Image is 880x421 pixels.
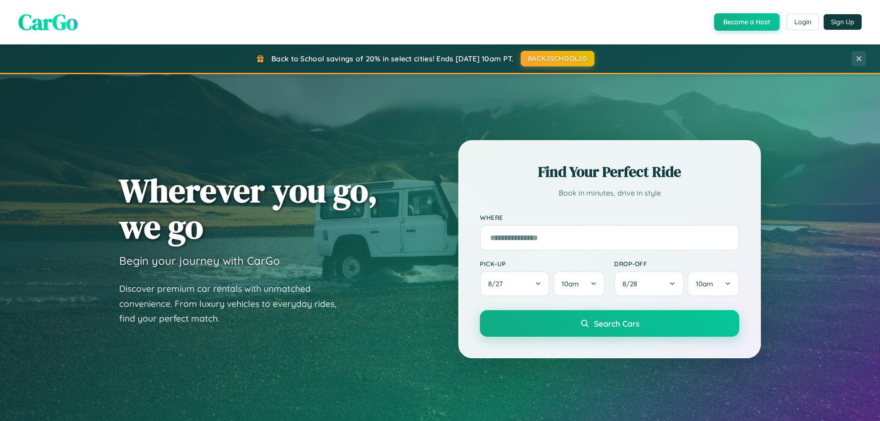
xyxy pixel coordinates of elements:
h1: Wherever you go, we go [119,172,378,245]
button: Login [786,14,819,30]
h2: Find Your Perfect Ride [480,162,739,182]
span: Search Cars [594,318,639,328]
span: Back to School savings of 20% in select cities! Ends [DATE] 10am PT. [271,54,513,63]
span: 10am [696,279,713,288]
p: Book in minutes, drive in style [480,186,739,200]
p: Discover premium car rentals with unmatched convenience. From luxury vehicles to everyday rides, ... [119,281,348,326]
span: 10am [561,279,579,288]
h3: Begin your journey with CarGo [119,254,280,268]
label: Pick-up [480,260,605,268]
button: Become a Host [714,13,780,31]
button: Sign Up [824,14,862,30]
label: Where [480,213,739,221]
label: Drop-off [614,260,739,268]
button: 8/28 [614,271,684,296]
button: 8/27 [480,271,550,296]
span: 8 / 27 [488,279,507,288]
span: CarGo [18,7,78,37]
button: BACK2SCHOOL20 [521,51,594,66]
button: Search Cars [480,310,739,337]
button: 10am [553,271,605,296]
span: 8 / 28 [622,279,642,288]
button: 10am [687,271,739,296]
